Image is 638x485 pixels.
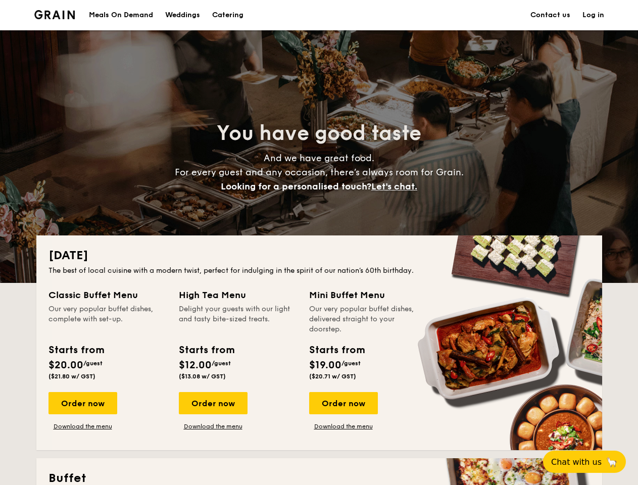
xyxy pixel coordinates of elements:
[179,359,212,371] span: $12.00
[179,422,248,430] a: Download the menu
[309,359,341,371] span: $19.00
[34,10,75,19] img: Grain
[543,451,626,473] button: Chat with us🦙
[217,121,421,145] span: You have good taste
[48,343,104,358] div: Starts from
[371,181,417,192] span: Let's chat.
[221,181,371,192] span: Looking for a personalised touch?
[179,304,297,334] div: Delight your guests with our light and tasty bite-sized treats.
[34,10,75,19] a: Logotype
[606,456,618,468] span: 🦙
[309,343,364,358] div: Starts from
[179,288,297,302] div: High Tea Menu
[212,360,231,367] span: /guest
[48,359,83,371] span: $20.00
[309,373,356,380] span: ($20.71 w/ GST)
[175,153,464,192] span: And we have great food. For every guest and any occasion, there’s always room for Grain.
[309,392,378,414] div: Order now
[83,360,103,367] span: /guest
[48,304,167,334] div: Our very popular buffet dishes, complete with set-up.
[48,422,117,430] a: Download the menu
[309,422,378,430] a: Download the menu
[48,288,167,302] div: Classic Buffet Menu
[341,360,361,367] span: /guest
[48,373,95,380] span: ($21.80 w/ GST)
[309,304,427,334] div: Our very popular buffet dishes, delivered straight to your doorstep.
[309,288,427,302] div: Mini Buffet Menu
[179,343,234,358] div: Starts from
[48,248,590,264] h2: [DATE]
[48,266,590,276] div: The best of local cuisine with a modern twist, perfect for indulging in the spirit of our nation’...
[179,392,248,414] div: Order now
[48,392,117,414] div: Order now
[179,373,226,380] span: ($13.08 w/ GST)
[551,457,602,467] span: Chat with us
